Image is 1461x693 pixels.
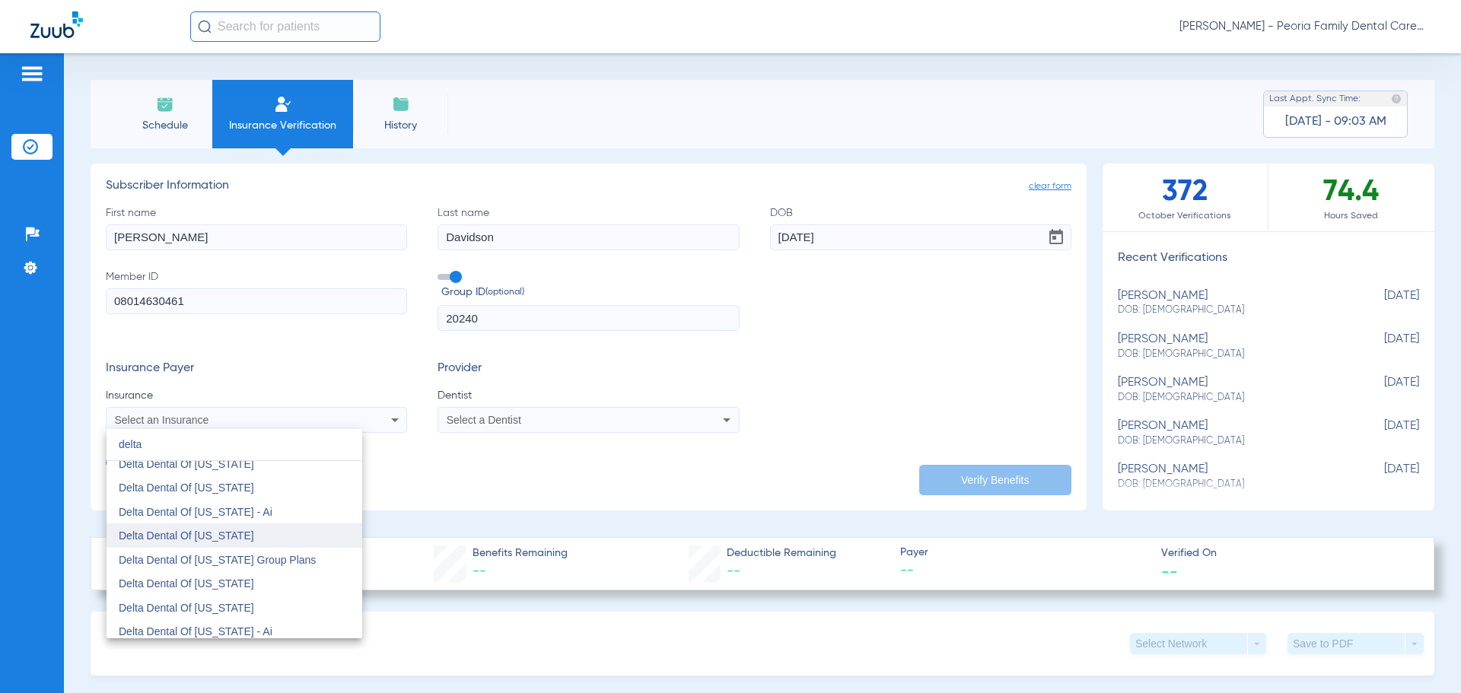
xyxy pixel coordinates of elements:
span: Delta Dental Of [US_STATE] - Ai [119,625,272,637]
span: Delta Dental Of [US_STATE] Group Plans [119,554,316,566]
span: Delta Dental Of [US_STATE] [119,577,254,590]
span: Delta Dental Of [US_STATE] [119,529,254,542]
span: Delta Dental Of [US_STATE] [119,458,254,470]
span: Delta Dental Of [US_STATE] [119,602,254,614]
span: Delta Dental Of [US_STATE] - Ai [119,506,272,518]
input: dropdown search [107,429,362,460]
span: Delta Dental Of [US_STATE] [119,482,254,494]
